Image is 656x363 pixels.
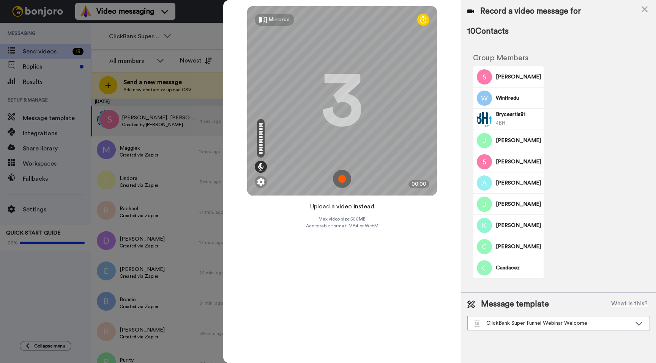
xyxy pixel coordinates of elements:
[477,112,492,127] img: Image of Bryceartis81
[474,321,480,327] img: Message-temps.svg
[496,73,541,81] span: [PERSON_NAME]
[477,218,492,233] img: Image of Katie
[609,299,650,310] button: What is this?
[477,239,492,254] img: Image of Charles
[321,72,363,129] div: 3
[308,202,377,211] button: Upload a video instead
[477,69,492,84] img: Image of Sara
[477,260,492,275] img: Image of Candacez
[333,170,351,188] img: ic_record_start.svg
[306,223,378,229] span: Acceptable format: MP4 or WebM
[319,216,366,222] span: Max video size: 500 MB
[496,111,541,118] span: Bryceartis81
[496,200,541,208] span: [PERSON_NAME]
[477,133,492,148] img: Image of Jerome
[477,197,492,212] img: Image of Jessica
[477,175,492,191] img: Image of Andrew
[481,299,549,310] span: Message template
[496,222,541,229] span: [PERSON_NAME]
[257,178,265,186] img: ic_gear.svg
[474,319,631,327] div: ClickBank Super Funnel Webinar Welcome
[496,137,541,144] span: [PERSON_NAME]
[496,158,541,166] span: [PERSON_NAME]
[496,94,541,102] span: Winifredu
[496,264,541,272] span: Candacez
[408,180,429,188] div: 00:00
[473,54,544,62] h2: Group Members
[496,243,541,250] span: [PERSON_NAME]
[477,154,492,169] img: Image of Shannon
[477,91,492,106] img: Image of Winifredu
[496,120,505,125] span: 4BH
[496,179,541,187] span: [PERSON_NAME]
